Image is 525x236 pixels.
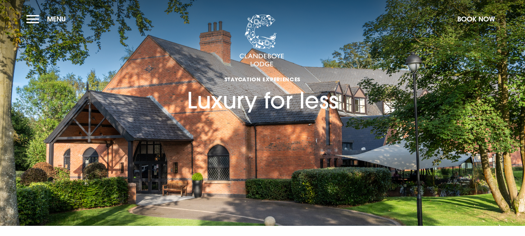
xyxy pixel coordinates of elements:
[239,15,284,67] img: Clandeboye Lodge
[187,76,338,83] span: Staycation Experiences
[47,15,66,23] span: Menu
[454,11,499,27] button: Book Now
[187,46,338,114] h1: Luxury for less
[26,11,70,27] button: Menu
